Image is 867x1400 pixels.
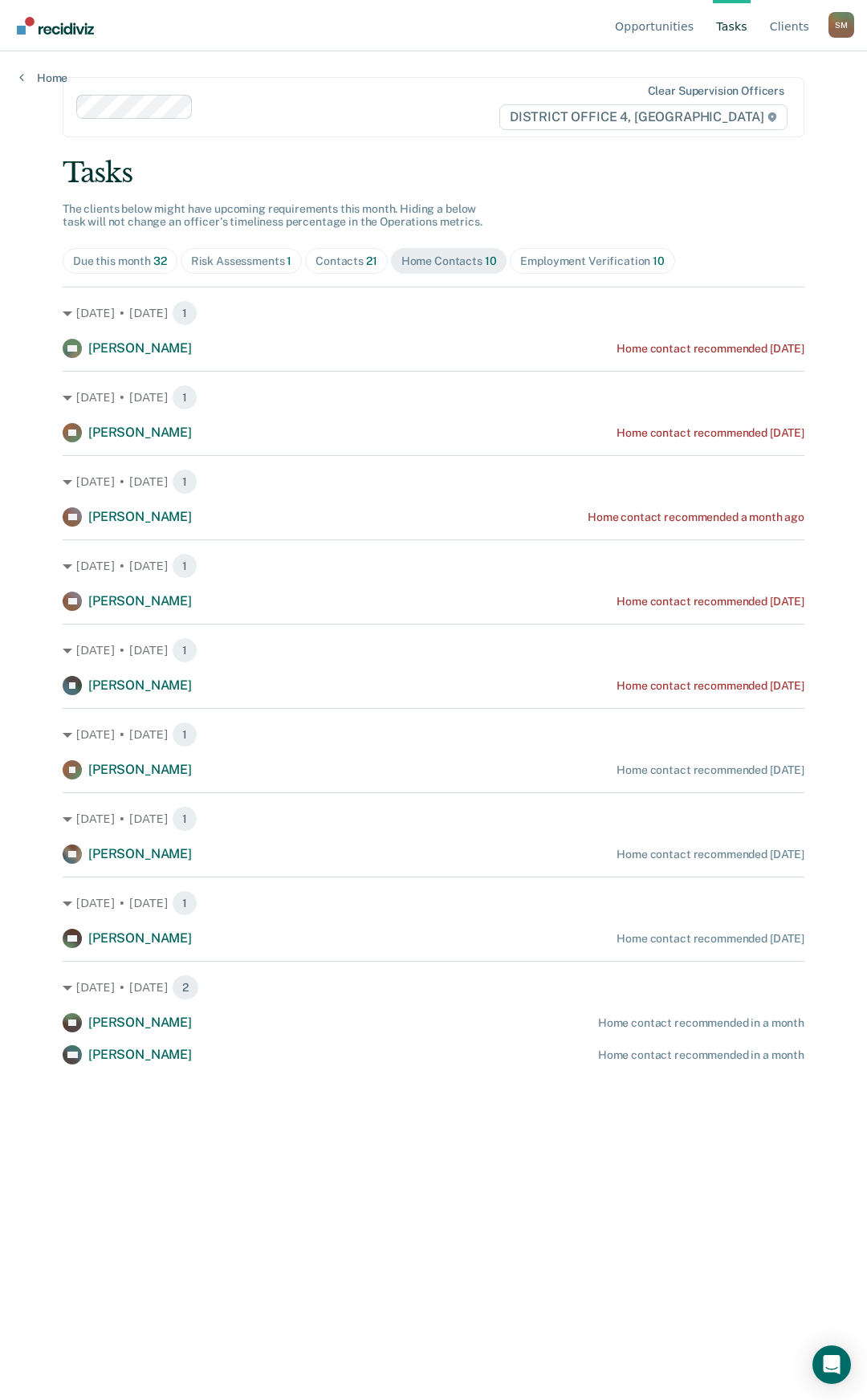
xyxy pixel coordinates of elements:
[88,425,192,440] span: [PERSON_NAME]
[828,12,854,38] div: S M
[63,157,804,189] div: Tasks
[88,340,192,356] span: [PERSON_NAME]
[499,104,788,130] span: DISTRICT OFFICE 4, [GEOGRAPHIC_DATA]
[63,890,804,916] div: [DATE] • [DATE] 1
[172,975,199,1000] span: 2
[617,679,804,693] div: Home contact recommended [DATE]
[63,553,804,579] div: [DATE] • [DATE] 1
[63,300,804,326] div: [DATE] • [DATE] 1
[617,342,804,356] div: Home contact recommended [DATE]
[88,509,192,524] span: [PERSON_NAME]
[617,763,804,777] div: Home contact recommended [DATE]
[88,593,192,608] span: [PERSON_NAME]
[63,806,804,832] div: [DATE] • [DATE] 1
[287,254,291,267] span: 1
[617,848,804,861] div: Home contact recommended [DATE]
[191,254,292,268] div: Risk Assessments
[812,1345,851,1384] div: Open Intercom Messenger
[63,722,804,747] div: [DATE] • [DATE] 1
[88,762,192,777] span: [PERSON_NAME]
[88,678,192,693] span: [PERSON_NAME]
[588,511,804,524] div: Home contact recommended a month ago
[172,385,197,410] span: 1
[88,846,192,861] span: [PERSON_NAME]
[653,254,665,267] span: 10
[88,1047,192,1062] span: [PERSON_NAME]
[401,254,497,268] div: Home Contacts
[17,17,94,35] img: Recidiviz
[172,300,197,326] span: 1
[617,595,804,608] div: Home contact recommended [DATE]
[63,975,804,1000] div: [DATE] • [DATE] 2
[172,806,197,832] span: 1
[63,637,804,663] div: [DATE] • [DATE] 1
[366,254,377,267] span: 21
[63,385,804,410] div: [DATE] • [DATE] 1
[172,553,197,579] span: 1
[828,12,854,38] button: Profile dropdown button
[172,637,197,663] span: 1
[485,254,497,267] span: 10
[617,426,804,440] div: Home contact recommended [DATE]
[63,469,804,494] div: [DATE] • [DATE] 1
[520,254,664,268] div: Employment Verification
[172,469,197,494] span: 1
[172,890,197,916] span: 1
[617,932,804,946] div: Home contact recommended [DATE]
[598,1048,804,1062] div: Home contact recommended in a month
[598,1016,804,1030] div: Home contact recommended in a month
[315,254,377,268] div: Contacts
[648,84,784,98] div: Clear supervision officers
[19,71,67,85] a: Home
[172,722,197,747] span: 1
[63,202,482,229] span: The clients below might have upcoming requirements this month. Hiding a below task will not chang...
[88,930,192,946] span: [PERSON_NAME]
[88,1015,192,1030] span: [PERSON_NAME]
[73,254,167,268] div: Due this month
[153,254,167,267] span: 32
